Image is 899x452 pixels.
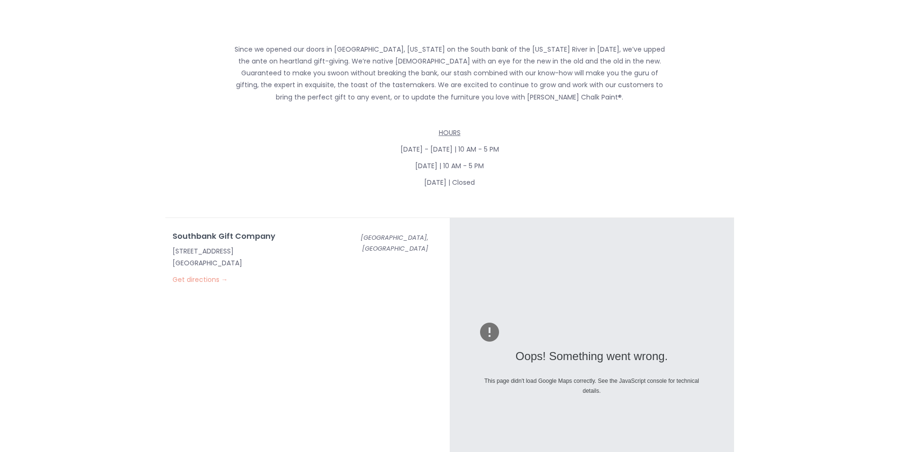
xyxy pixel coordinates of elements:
div: This page didn't load Google Maps correctly. See the JavaScript console for technical details. [481,376,703,397]
span: HOURS [439,128,461,137]
p: [DATE] | Closed [180,177,720,189]
p: [STREET_ADDRESS] [GEOGRAPHIC_DATA] [173,245,338,269]
p: Since we opened our doors in [GEOGRAPHIC_DATA], [US_STATE] on the South bank of the [US_STATE] Ri... [234,44,666,103]
p: [DATE] - [DATE] | 10 AM - 5 PM [180,144,720,155]
a: Get directions → [173,275,228,284]
h4: Southbank Gift Company [173,232,338,241]
div: Oops! Something went wrong. [481,346,703,366]
p: [DATE] | 10 AM - 5 PM [180,160,720,172]
div: [GEOGRAPHIC_DATA], [GEOGRAPHIC_DATA] [345,232,436,254]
